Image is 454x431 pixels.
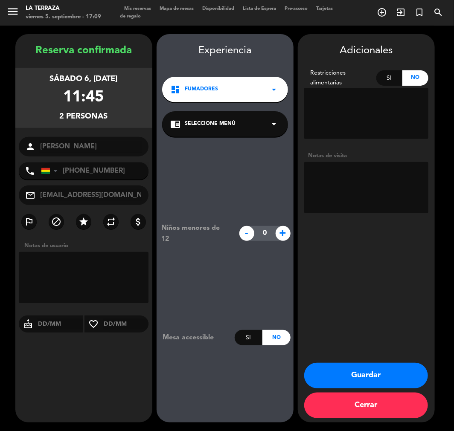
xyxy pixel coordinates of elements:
span: Pre-acceso [280,6,312,11]
i: arrow_drop_down [269,84,279,95]
span: Fumadores [185,85,218,94]
span: Mis reservas [120,6,155,11]
button: menu [6,5,19,21]
div: 2 personas [60,110,108,123]
div: Experiencia [157,43,294,59]
div: Niños menores de 12 [155,223,235,245]
div: Adicionales [304,43,428,59]
i: dashboard [171,84,181,95]
i: block [51,217,61,227]
div: Bolivia: +591 [41,163,61,179]
i: cake [19,319,38,329]
i: favorite_border [84,319,103,329]
input: DD/MM [103,319,149,330]
i: search [433,7,443,17]
i: outlined_flag [24,217,34,227]
div: No [262,330,290,345]
i: person [25,142,35,152]
button: Guardar [304,363,428,388]
div: sábado 6, [DATE] [50,73,118,85]
div: 11:45 [64,85,104,110]
span: Disponibilidad [198,6,239,11]
span: + [276,226,291,241]
i: add_circle_outline [377,7,387,17]
div: No [402,70,428,86]
button: Cerrar [304,393,428,418]
span: Seleccione Menú [185,120,236,128]
div: Restricciones alimentarias [304,68,377,88]
i: chrome_reader_mode [171,119,181,129]
div: Mesa accessible [157,332,235,343]
span: Mapa de mesas [155,6,198,11]
input: DD/MM [38,319,83,330]
i: attach_money [133,217,143,227]
i: repeat [106,217,116,227]
i: mail_outline [25,190,35,200]
i: turned_in_not [414,7,425,17]
div: Notas de visita [304,151,428,160]
i: arrow_drop_down [269,119,279,129]
div: La Terraza [26,4,101,13]
div: Reserva confirmada [15,43,152,59]
span: - [239,226,254,241]
i: star [79,217,89,227]
div: Si [235,330,262,345]
div: Notas de usuario [20,241,152,250]
i: menu [6,5,19,18]
i: phone [25,166,35,176]
div: Si [376,70,402,86]
span: Lista de Espera [239,6,280,11]
div: viernes 5. septiembre - 17:09 [26,13,101,21]
i: exit_to_app [396,7,406,17]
